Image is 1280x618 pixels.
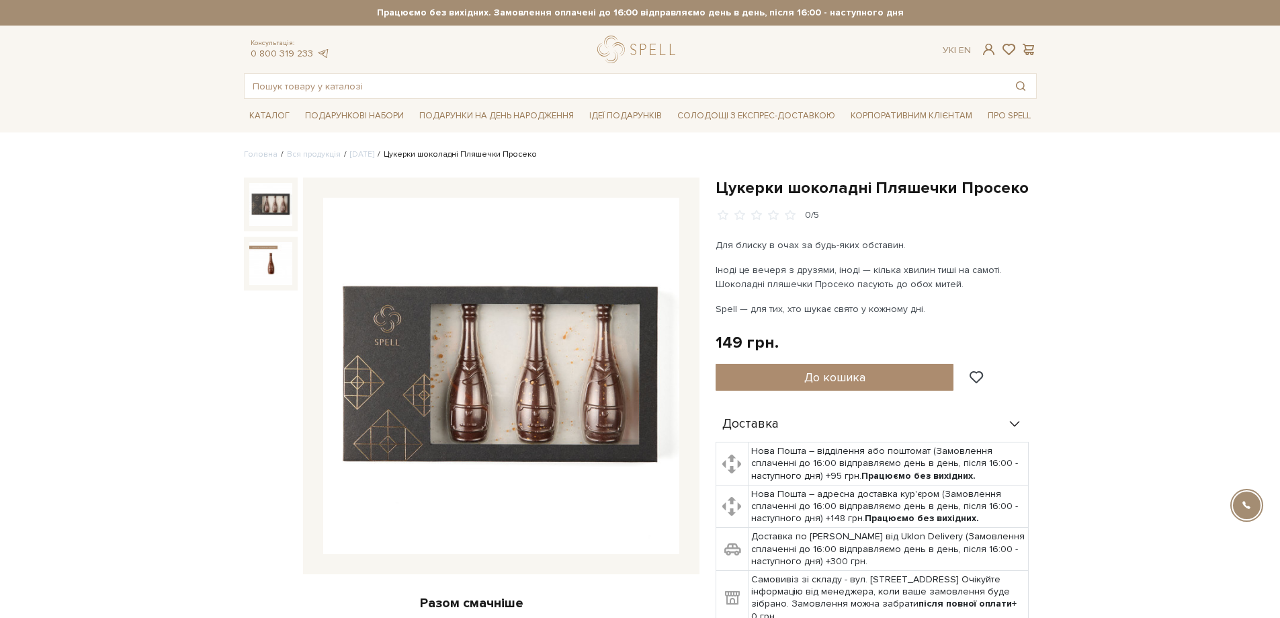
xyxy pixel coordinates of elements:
p: Spell — для тих, хто шукає свято у кожному дні. [716,302,1031,316]
div: 0/5 [805,209,819,222]
li: Цукерки шоколадні Пляшечки Просеко [374,149,537,161]
a: Подарункові набори [300,106,409,126]
img: Цукерки шоколадні Пляшечки Просеко [323,198,679,554]
button: Пошук товару у каталозі [1005,74,1036,98]
a: Вся продукція [287,149,341,159]
td: Нова Пошта – адресна доставка кур'єром (Замовлення сплаченні до 16:00 відправляємо день в день, п... [749,485,1029,528]
a: Подарунки на День народження [414,106,579,126]
p: Іноді це вечеря з друзями, іноді — кілька хвилин тиші на самоті. Шоколадні пляшечки Просеко пасую... [716,263,1031,291]
b: Працюємо без вихідних. [861,470,976,481]
b: Працюємо без вихідних. [865,512,979,524]
a: Про Spell [982,106,1036,126]
span: До кошика [804,370,865,385]
a: Корпоративним клієнтам [845,106,978,126]
a: Солодощі з експрес-доставкою [672,104,841,127]
h1: Цукерки шоколадні Пляшечки Просеко [716,178,1037,198]
strong: Працюємо без вихідних. Замовлення оплачені до 16:00 відправляємо день в день, після 16:00 - насту... [244,7,1037,19]
b: після повної оплати [919,598,1012,609]
button: До кошика [716,364,954,391]
img: Цукерки шоколадні Пляшечки Просеко [249,242,292,285]
td: Доставка по [PERSON_NAME] від Uklon Delivery (Замовлення сплаченні до 16:00 відправляємо день в д... [749,528,1029,571]
p: Для блиску в очах за будь-яких обставин. [716,238,1031,252]
td: Нова Пошта – відділення або поштомат (Замовлення сплаченні до 16:00 відправляємо день в день, піс... [749,442,1029,486]
a: [DATE] [350,149,374,159]
span: Консультація: [251,39,330,48]
a: logo [597,36,681,63]
a: 0 800 319 233 [251,48,313,59]
div: Разом смачніше [244,594,699,612]
a: telegram [316,48,330,59]
input: Пошук товару у каталозі [245,74,1005,98]
div: Ук [943,44,971,56]
div: 149 грн. [716,332,779,353]
span: | [954,44,956,56]
a: Ідеї подарунків [584,106,667,126]
a: Головна [244,149,278,159]
span: Доставка [722,418,779,430]
a: Каталог [244,106,295,126]
img: Цукерки шоколадні Пляшечки Просеко [249,183,292,226]
a: En [959,44,971,56]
